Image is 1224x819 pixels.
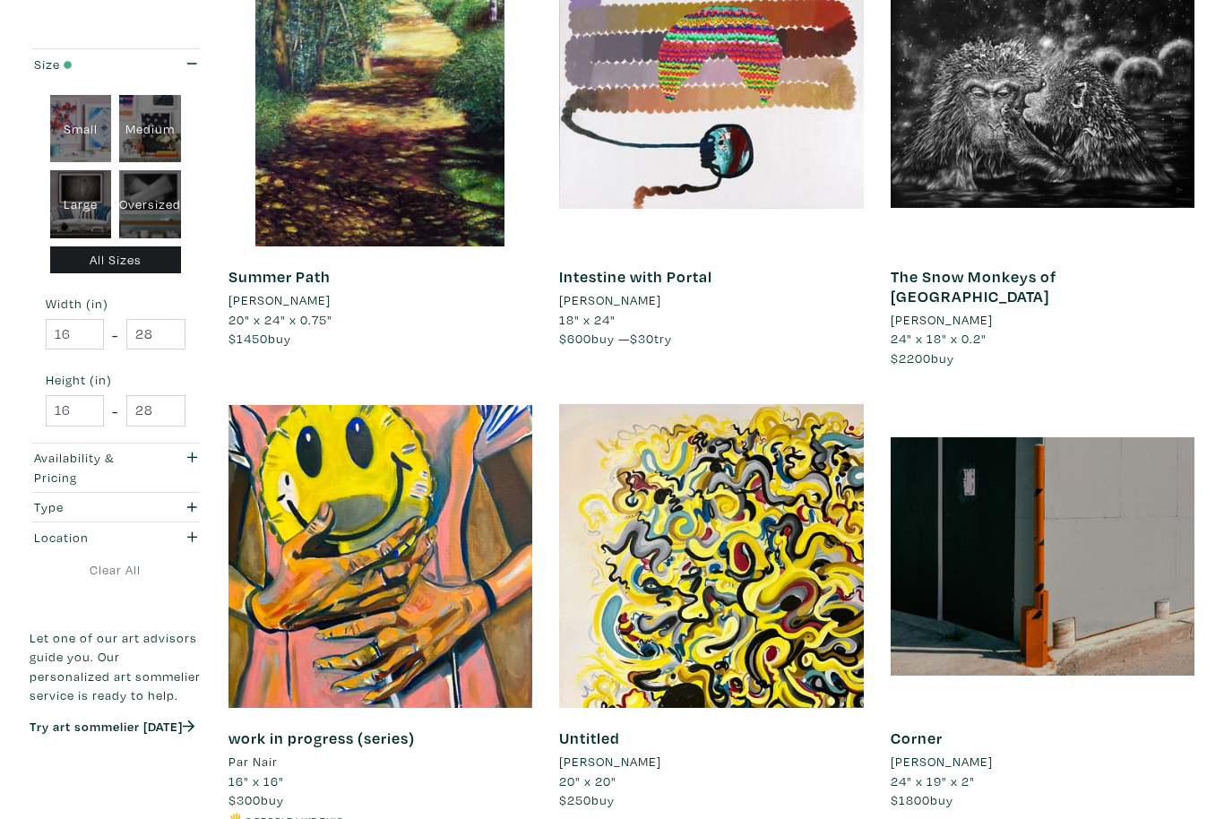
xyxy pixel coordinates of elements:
span: buy [891,349,954,366]
p: Let one of our art advisors guide you. Our personalized art sommelier service is ready to help. [30,628,202,705]
span: buy [228,791,284,808]
div: Large [50,170,112,238]
li: [PERSON_NAME] [559,752,661,772]
a: [PERSON_NAME] [559,290,863,310]
a: [PERSON_NAME] [228,290,532,310]
li: [PERSON_NAME] [559,290,661,310]
span: $2200 [891,349,931,366]
li: [PERSON_NAME] [891,310,993,330]
span: buy [891,791,953,808]
span: - [112,323,118,347]
a: Try art sommelier [DATE] [30,718,194,735]
span: $1800 [891,791,930,808]
a: work in progress (series) [228,728,415,748]
div: Medium [119,95,181,163]
a: Par Nair [228,752,532,772]
span: buy [228,330,291,347]
span: 20" x 20" [559,772,616,789]
div: Small [50,95,112,163]
div: Location [34,528,150,547]
span: $30 [630,330,654,347]
li: [PERSON_NAME] [228,290,331,310]
span: $600 [559,330,591,347]
span: 18" x 24" [559,311,616,328]
button: Type [30,493,202,522]
a: Untitled [559,728,620,748]
li: Par Nair [228,752,278,772]
span: 24" x 18" x 0.2" [891,330,987,347]
span: $300 [228,791,261,808]
li: [PERSON_NAME] [891,752,993,772]
span: 16" x 16" [228,772,284,789]
span: buy — try [559,330,672,347]
a: Corner [891,728,943,748]
a: [PERSON_NAME] [891,310,1194,330]
a: Summer Path [228,266,331,287]
iframe: Customer reviews powered by Trustpilot [30,754,202,791]
span: $250 [559,791,591,808]
button: Location [30,522,202,552]
span: 24" x 19" x 2" [891,772,975,789]
small: Height (in) [46,374,185,386]
div: Availability & Pricing [34,448,150,487]
span: $1450 [228,330,268,347]
a: [PERSON_NAME] [559,752,863,772]
a: Clear All [30,560,202,580]
button: Size [30,49,202,79]
div: Size [34,55,150,74]
a: [PERSON_NAME] [891,752,1194,772]
span: buy [559,791,615,808]
a: Intestine with Portal [559,266,712,287]
a: The Snow Monkeys of [GEOGRAPHIC_DATA] [891,266,1056,306]
span: - [112,399,118,423]
button: Availability & Pricing [30,444,202,492]
div: Type [34,497,150,517]
div: Oversized [119,170,181,238]
span: 20" x 24" x 0.75" [228,311,332,328]
small: Width (in) [46,297,185,310]
div: All Sizes [50,246,182,274]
